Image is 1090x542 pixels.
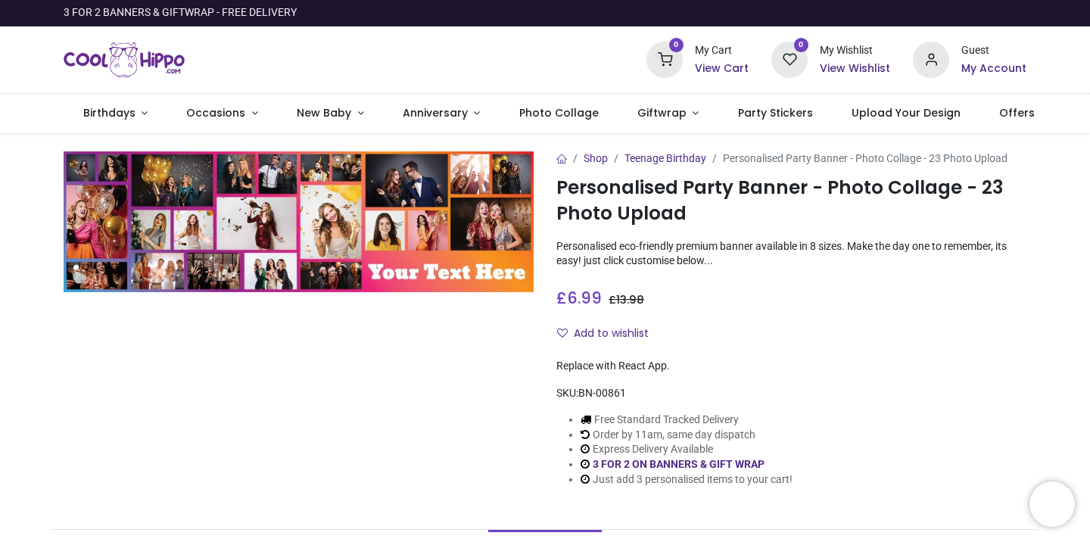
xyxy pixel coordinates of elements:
a: Occasions [167,94,278,133]
h1: Personalised Party Banner - Photo Collage - 23 Photo Upload [556,175,1026,227]
a: 0 [646,53,683,65]
li: Express Delivery Available [581,442,793,457]
a: Giftwrap [618,94,718,133]
li: Free Standard Tracked Delivery [581,413,793,428]
li: Order by 11am, same day dispatch [581,428,793,443]
div: 3 FOR 2 BANNERS & GIFTWRAP - FREE DELIVERY [64,5,297,20]
span: Photo Collage [519,105,599,120]
div: My Cart [695,43,749,58]
span: Offers [999,105,1035,120]
iframe: Brevo live chat [1029,481,1075,527]
div: My Wishlist [820,43,890,58]
div: Guest [961,43,1026,58]
span: £ [609,292,644,307]
span: Party Stickers [738,105,813,120]
span: Occasions [186,105,245,120]
a: 0 [771,53,808,65]
span: 6.99 [567,287,602,309]
span: Personalised Party Banner - Photo Collage - 23 Photo Upload [723,152,1007,164]
div: Replace with React App. [556,359,1026,374]
a: Teenage Birthday [624,152,706,164]
img: Personalised Party Banner - Photo Collage - 23 Photo Upload [64,151,534,292]
a: Logo of Cool Hippo [64,39,185,81]
sup: 0 [669,38,684,52]
span: Upload Your Design [852,105,961,120]
img: Cool Hippo [64,39,185,81]
span: £ [556,287,602,309]
div: SKU: [556,386,1026,401]
a: View Cart [695,61,749,76]
a: My Account [961,61,1026,76]
a: New Baby [278,94,384,133]
span: 13.98 [616,292,644,307]
i: Add to wishlist [557,328,568,338]
a: Anniversary [383,94,500,133]
a: Shop [584,152,608,164]
li: Just add 3 personalised items to your cart! [581,472,793,487]
span: Anniversary [403,105,468,120]
a: 3 FOR 2 ON BANNERS & GIFT WRAP [593,458,765,470]
a: Birthdays [64,94,167,133]
span: Giftwrap [637,105,687,120]
span: New Baby [297,105,351,120]
button: Add to wishlistAdd to wishlist [556,321,662,347]
iframe: Customer reviews powered by Trustpilot [708,5,1026,20]
sup: 0 [794,38,808,52]
span: Birthdays [83,105,135,120]
span: BN-00861 [578,387,626,399]
p: Personalised eco-friendly premium banner available in 8 sizes. Make the day one to remember, its ... [556,239,1026,269]
a: View Wishlist [820,61,890,76]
